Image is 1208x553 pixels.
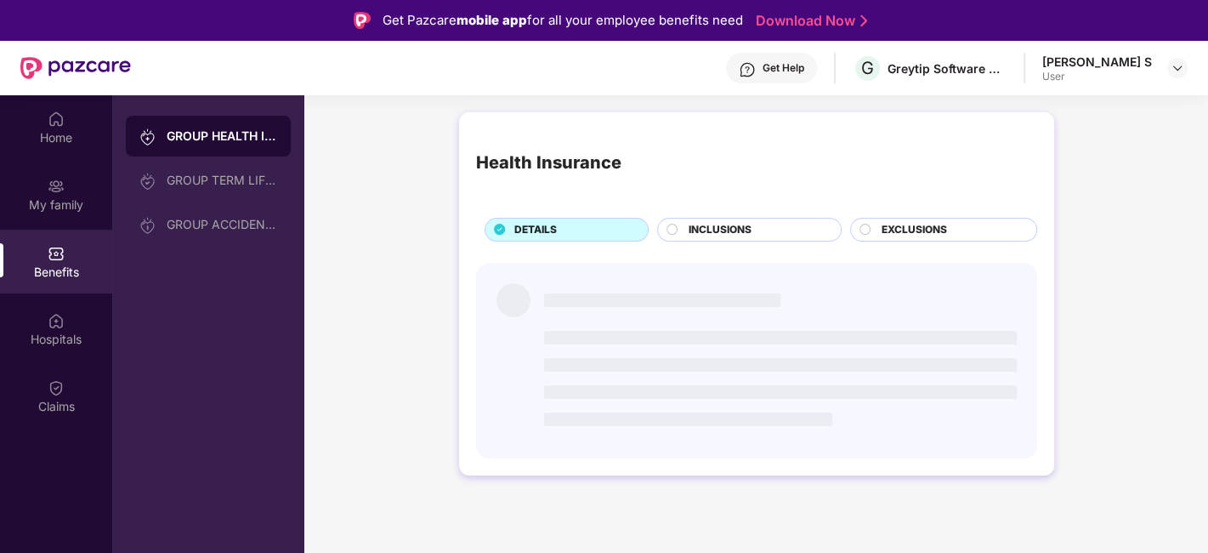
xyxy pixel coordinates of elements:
img: Stroke [860,12,867,30]
span: G [861,58,874,78]
img: svg+xml;base64,PHN2ZyB3aWR0aD0iMjAiIGhlaWdodD0iMjAiIHZpZXdCb3g9IjAgMCAyMCAyMCIgZmlsbD0ibm9uZSIgeG... [139,128,156,145]
div: Get Pazcare for all your employee benefits need [383,10,743,31]
img: svg+xml;base64,PHN2ZyB3aWR0aD0iMjAiIGhlaWdodD0iMjAiIHZpZXdCb3g9IjAgMCAyMCAyMCIgZmlsbD0ibm9uZSIgeG... [48,178,65,195]
img: svg+xml;base64,PHN2ZyBpZD0iQ2xhaW0iIHhtbG5zPSJodHRwOi8vd3d3LnczLm9yZy8yMDAwL3N2ZyIgd2lkdGg9IjIwIi... [48,379,65,396]
span: EXCLUSIONS [882,222,947,238]
div: User [1042,70,1152,83]
img: svg+xml;base64,PHN2ZyBpZD0iSG9zcGl0YWxzIiB4bWxucz0iaHR0cDovL3d3dy53My5vcmcvMjAwMC9zdmciIHdpZHRoPS... [48,312,65,329]
img: Logo [354,12,371,29]
div: GROUP TERM LIFE INSURANCE [167,174,277,187]
span: INCLUSIONS [689,222,751,238]
img: svg+xml;base64,PHN2ZyBpZD0iSG9tZSIgeG1sbnM9Imh0dHA6Ly93d3cudzMub3JnLzIwMDAvc3ZnIiB3aWR0aD0iMjAiIG... [48,111,65,128]
div: [PERSON_NAME] S [1042,54,1152,70]
img: svg+xml;base64,PHN2ZyBpZD0iSGVscC0zMngzMiIgeG1sbnM9Imh0dHA6Ly93d3cudzMub3JnLzIwMDAvc3ZnIiB3aWR0aD... [739,61,756,78]
span: DETAILS [514,222,557,238]
div: Health Insurance [476,150,621,176]
img: svg+xml;base64,PHN2ZyB3aWR0aD0iMjAiIGhlaWdodD0iMjAiIHZpZXdCb3g9IjAgMCAyMCAyMCIgZmlsbD0ibm9uZSIgeG... [139,173,156,190]
img: svg+xml;base64,PHN2ZyBpZD0iQmVuZWZpdHMiIHhtbG5zPSJodHRwOi8vd3d3LnczLm9yZy8yMDAwL3N2ZyIgd2lkdGg9Ij... [48,245,65,262]
div: Get Help [763,61,804,75]
img: svg+xml;base64,PHN2ZyB3aWR0aD0iMjAiIGhlaWdodD0iMjAiIHZpZXdCb3g9IjAgMCAyMCAyMCIgZmlsbD0ibm9uZSIgeG... [139,217,156,234]
img: New Pazcare Logo [20,57,131,79]
img: svg+xml;base64,PHN2ZyBpZD0iRHJvcGRvd24tMzJ4MzIiIHhtbG5zPSJodHRwOi8vd3d3LnczLm9yZy8yMDAwL3N2ZyIgd2... [1171,61,1184,75]
a: Download Now [756,12,862,30]
div: GROUP ACCIDENTAL INSURANCE [167,218,277,231]
div: Greytip Software Private Limited [888,60,1007,77]
strong: mobile app [457,12,527,28]
div: GROUP HEALTH INSURANCE [167,128,277,145]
